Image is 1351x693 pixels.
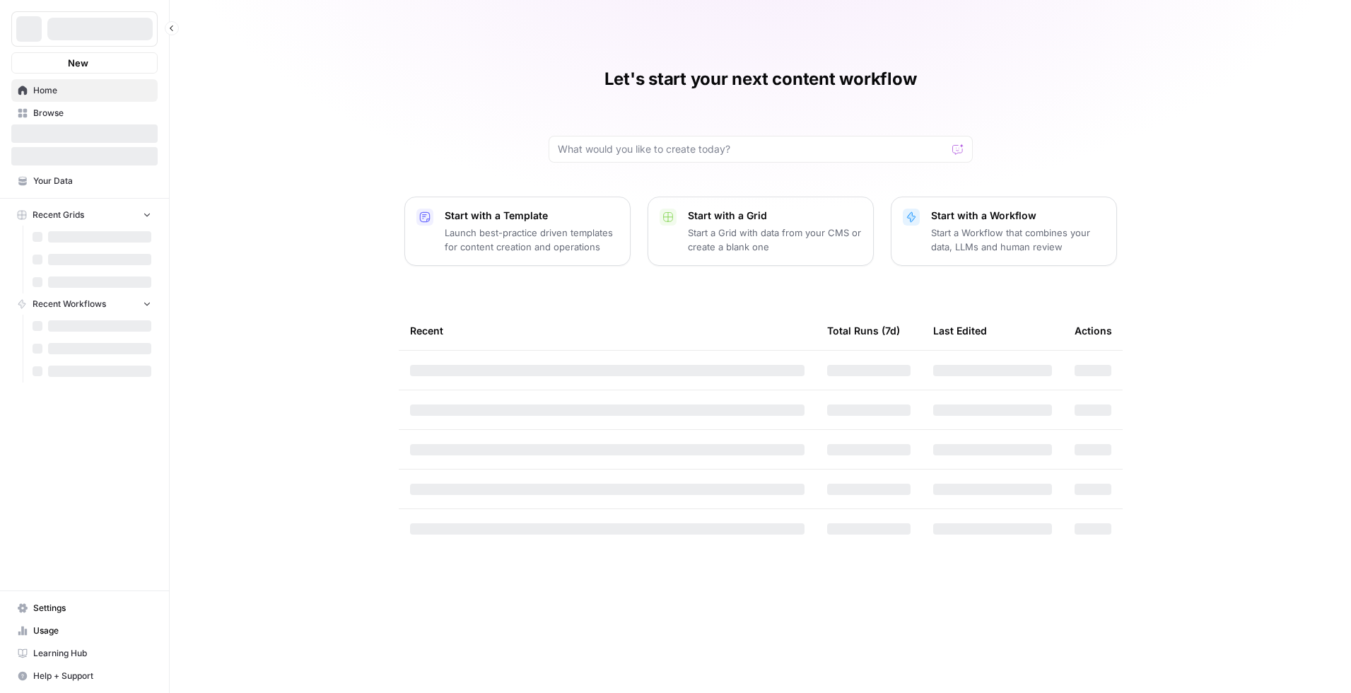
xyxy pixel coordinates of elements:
p: Start with a Template [445,209,619,223]
div: Last Edited [933,311,987,350]
button: Start with a TemplateLaunch best-practice driven templates for content creation and operations [404,197,631,266]
h1: Let's start your next content workflow [604,68,917,91]
a: Your Data [11,170,158,192]
input: What would you like to create today? [558,142,947,156]
p: Start a Workflow that combines your data, LLMs and human review [931,226,1105,254]
span: Recent Grids [33,209,84,221]
p: Start with a Workflow [931,209,1105,223]
a: Browse [11,102,158,124]
div: Total Runs (7d) [827,311,900,350]
a: Usage [11,619,158,642]
span: Settings [33,602,151,615]
a: Home [11,79,158,102]
span: Your Data [33,175,151,187]
div: Actions [1075,311,1112,350]
p: Start a Grid with data from your CMS or create a blank one [688,226,862,254]
span: New [68,56,88,70]
span: Usage [33,624,151,637]
button: Recent Workflows [11,293,158,315]
a: Learning Hub [11,642,158,665]
span: Recent Workflows [33,298,106,310]
button: New [11,52,158,74]
p: Launch best-practice driven templates for content creation and operations [445,226,619,254]
span: Home [33,84,151,97]
button: Start with a GridStart a Grid with data from your CMS or create a blank one [648,197,874,266]
button: Start with a WorkflowStart a Workflow that combines your data, LLMs and human review [891,197,1117,266]
div: Recent [410,311,805,350]
button: Help + Support [11,665,158,687]
span: Learning Hub [33,647,151,660]
span: Help + Support [33,670,151,682]
a: Settings [11,597,158,619]
p: Start with a Grid [688,209,862,223]
span: Browse [33,107,151,120]
button: Recent Grids [11,204,158,226]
